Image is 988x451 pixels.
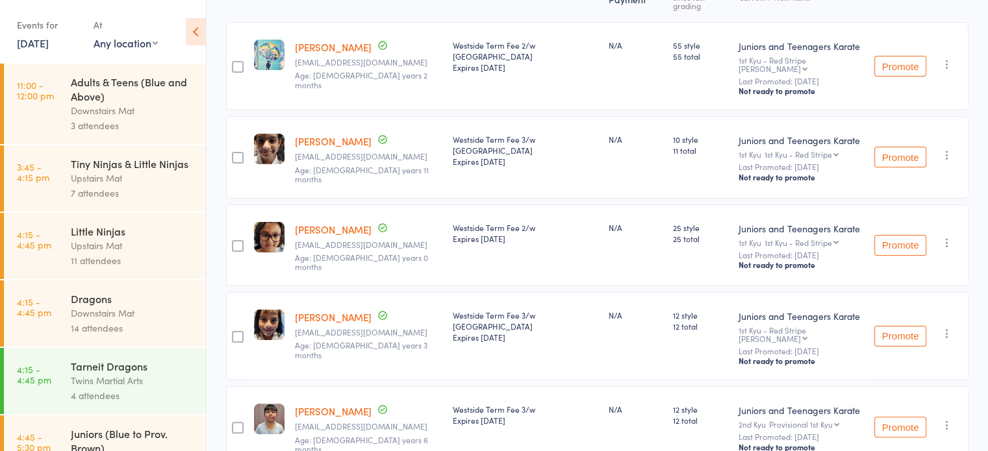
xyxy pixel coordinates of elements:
a: [PERSON_NAME] [295,404,372,418]
small: tanu.mehta@gmail.com [295,152,442,161]
small: Last Promoted: [DATE] [739,347,864,356]
div: Juniors and Teenagers Karate [739,40,864,53]
a: 4:15 -4:45 pmTarneit DragonsTwins Martial Arts4 attendees [4,348,206,414]
div: Not ready to promote [739,356,864,366]
div: [PERSON_NAME] [739,334,801,343]
small: Last Promoted: [DATE] [739,162,864,171]
div: 7 attendees [71,186,195,201]
div: Downstairs Mat [71,103,195,118]
div: Westside Term Fee 3/w [GEOGRAPHIC_DATA] [452,310,598,343]
div: Adults & Teens (Blue and Above) [71,75,195,103]
div: Westside Term Fee 2/w [GEOGRAPHIC_DATA] [452,40,598,73]
span: 25 style [673,222,728,233]
div: Upstairs Mat [71,238,195,253]
div: Expires [DATE] [452,233,598,244]
time: 4:15 - 4:45 pm [17,297,51,317]
img: image1620202413.png [254,310,285,340]
img: image1652944147.png [254,404,285,434]
span: 10 style [673,134,728,145]
div: Juniors and Teenagers Karate [739,404,864,417]
div: At [94,14,158,36]
a: [PERSON_NAME] [295,310,372,324]
a: [PERSON_NAME] [295,223,372,236]
div: 2nd Kyu [739,420,864,428]
a: 11:00 -12:00 pmAdults & Teens (Blue and Above)Downstairs Mat3 attendees [4,64,206,144]
div: Not ready to promote [739,172,864,182]
div: 3 attendees [71,118,195,133]
a: 4:15 -4:45 pmLittle NinjasUpstairs Mat11 attendees [4,213,206,279]
small: Last Promoted: [DATE] [739,77,864,86]
div: Dragons [71,291,195,306]
span: 55 total [673,51,728,62]
span: Age: [DEMOGRAPHIC_DATA] years 0 months [295,252,428,272]
div: Westside Term Fee 3/w [452,404,598,426]
img: image1620807882.png [254,134,285,164]
a: 3:45 -4:15 pmTiny Ninjas & Little NinjasUpstairs Mat7 attendees [4,145,206,212]
span: Age: [DEMOGRAPHIC_DATA] years 2 months [295,69,427,90]
small: sunilthayil@hotmail.com [295,58,442,67]
span: Age: [DEMOGRAPHIC_DATA] years 3 months [295,339,427,360]
div: 14 attendees [71,321,195,335]
div: Tarneit Dragons [71,359,195,373]
div: Expires [DATE] [452,156,598,167]
div: Any location [94,36,158,50]
img: image1750154579.png [254,40,285,70]
span: 12 total [673,321,728,332]
div: Juniors and Teenagers Karate [739,134,864,147]
div: 1st Kyu - Red Stripe [765,238,832,247]
div: N/A [609,310,663,321]
div: 1st Kyu - Red Stripe [765,150,832,158]
span: 11 total [673,145,728,156]
span: 12 style [673,404,728,415]
time: 4:15 - 4:45 pm [17,364,51,385]
small: Prakritiyamas@yahoo.com.au [295,240,442,249]
img: image1615111115.png [254,222,285,252]
div: Westside Term Fee 3/w [GEOGRAPHIC_DATA] [452,134,598,167]
div: 1st Kyu - Red Stripe [739,326,864,343]
button: Promote [874,326,926,347]
span: 12 total [673,415,728,426]
div: Provisional 1st Kyu [769,420,833,428]
div: Downstairs Mat [71,306,195,321]
small: Last Promoted: [DATE] [739,432,864,441]
a: [PERSON_NAME] [295,134,372,148]
div: Not ready to promote [739,260,864,270]
div: Events for [17,14,81,36]
div: 11 attendees [71,253,195,268]
a: [DATE] [17,36,49,50]
small: bukhari.danish@gmail.com [295,422,442,431]
button: Promote [874,56,926,77]
time: 3:45 - 4:15 pm [17,162,49,182]
div: Not ready to promote [739,86,864,96]
div: Juniors and Teenagers Karate [739,222,864,235]
div: 4 attendees [71,388,195,403]
div: Tiny Ninjas & Little Ninjas [71,156,195,171]
div: Expires [DATE] [452,332,598,343]
div: [PERSON_NAME] [739,64,801,73]
div: Expires [DATE] [452,62,598,73]
div: 1st Kyu [739,238,864,247]
div: N/A [609,40,663,51]
time: 4:15 - 4:45 pm [17,229,51,250]
button: Promote [874,147,926,167]
div: Westside Term Fee 2/w [452,222,598,244]
time: 11:00 - 12:00 pm [17,80,54,101]
div: N/A [609,404,663,415]
span: 55 style [673,40,728,51]
span: 25 total [673,233,728,244]
small: Last Promoted: [DATE] [739,250,864,260]
div: Little Ninjas [71,224,195,238]
span: 12 style [673,310,728,321]
small: cmgjava@yahoo.com [295,328,442,337]
div: 1st Kyu [739,150,864,158]
div: Upstairs Mat [71,171,195,186]
div: Expires [DATE] [452,415,598,426]
a: 4:15 -4:45 pmDragonsDownstairs Mat14 attendees [4,280,206,347]
div: Twins Martial Arts [71,373,195,388]
span: Age: [DEMOGRAPHIC_DATA] years 11 months [295,164,429,184]
div: Juniors and Teenagers Karate [739,310,864,323]
div: N/A [609,222,663,233]
button: Promote [874,235,926,256]
div: N/A [609,134,663,145]
a: [PERSON_NAME] [295,40,372,54]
